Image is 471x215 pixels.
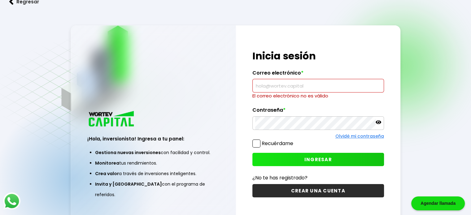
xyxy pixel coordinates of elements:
[95,179,211,200] li: con el programa de referidos.
[252,174,384,197] a: ¿No te has registrado?CREAR UNA CUENTA
[95,168,211,179] li: a través de inversiones inteligentes.
[3,192,20,210] img: logos_whatsapp-icon.242b2217.svg
[252,153,384,166] button: INGRESAR
[95,149,161,156] span: Gestiona nuevas inversiones
[95,158,211,168] li: tus rendimientos.
[87,135,219,142] h3: ¡Hola, inversionista! Ingresa a tu panel:
[335,133,384,139] a: Olvidé mi contraseña
[262,140,293,147] label: Recuérdame
[87,110,136,128] img: logo_wortev_capital
[252,70,384,79] label: Correo electrónico
[252,107,384,116] label: Contraseña
[252,49,384,63] h1: Inicia sesión
[95,181,162,187] span: Invita y [GEOGRAPHIC_DATA]
[304,156,332,163] span: INGRESAR
[255,79,381,92] input: hola@wortev.capital
[95,170,119,177] span: Crea valor
[95,160,119,166] span: Monitorea
[252,92,384,99] p: El correo electrónico no es válido
[252,184,384,197] button: CREAR UNA CUENTA
[411,196,465,210] div: Agendar llamada
[252,174,384,182] p: ¿No te has registrado?
[95,147,211,158] li: con facilidad y control.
